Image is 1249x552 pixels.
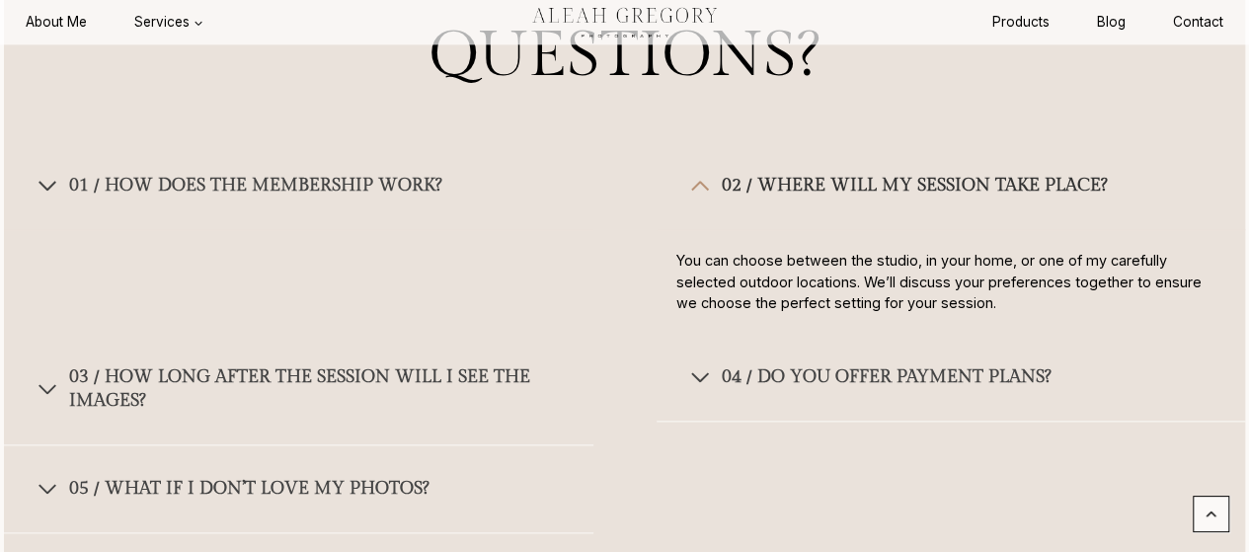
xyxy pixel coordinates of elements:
button: 04 / Do you offer payment plans? [657,334,1246,422]
a: About Me [2,4,111,40]
div: 02 / Where will my session take place? [657,230,1246,334]
span: 01 / How does the membership Work? [69,174,442,197]
button: 03 / How long after the session will I see the images? [4,334,593,445]
span: 03 / How long after the session will I see the images? [69,365,562,413]
nav: Primary [2,4,227,40]
a: Blog [1073,4,1149,40]
h2: QUESTIONS? [83,19,1167,95]
span: 05 / What if I don’t love my photos? [69,477,429,501]
a: Contact [1149,4,1247,40]
button: Child menu of Services [111,4,227,40]
button: 01 / How does the membership Work? [4,142,593,230]
nav: Secondary [969,4,1247,40]
button: 05 / What if I don’t love my photos? [4,445,593,533]
button: 02 / Where will my session take place? [657,142,1246,230]
span: 02 / Where will my session take place? [722,174,1108,197]
a: Scroll to top [1193,496,1229,532]
a: Products [969,4,1073,40]
p: You can choose between the studio, in your home, or one of my carefully selected outdoor location... [676,250,1226,314]
span: 04 / Do you offer payment plans? [722,365,1052,389]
